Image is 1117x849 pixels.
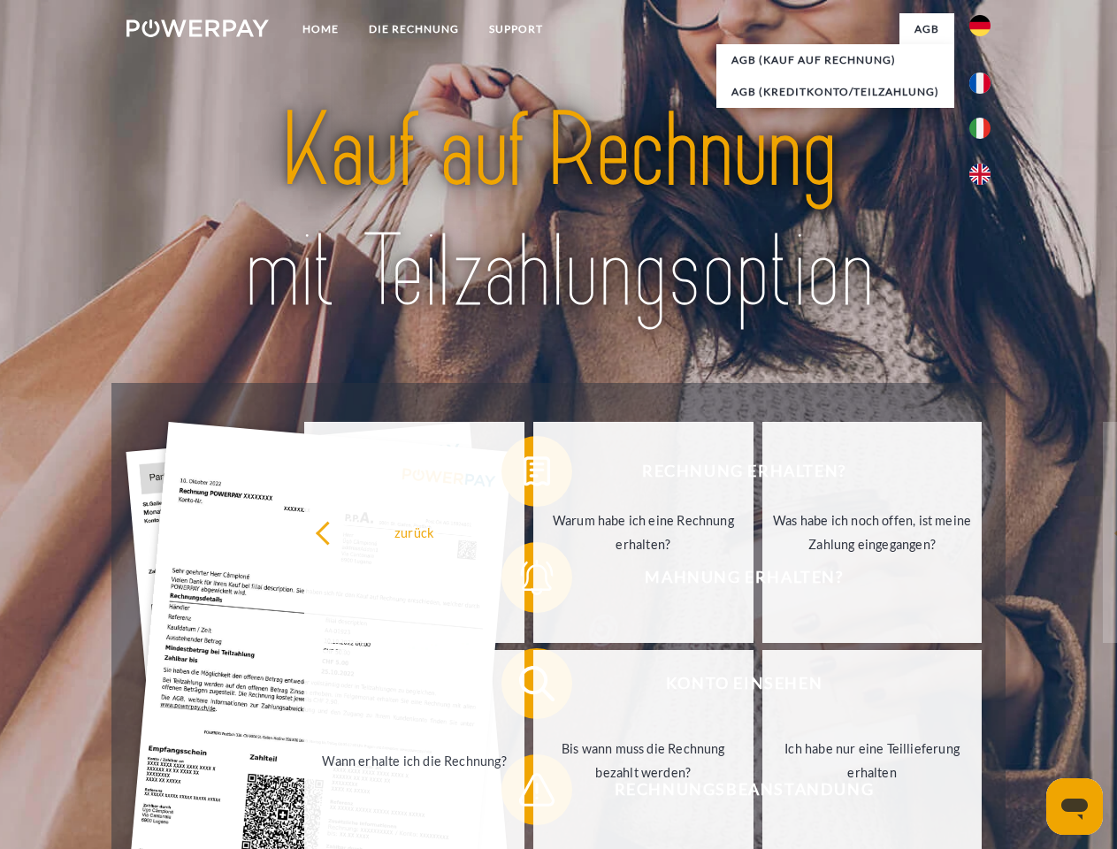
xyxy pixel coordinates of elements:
img: fr [969,73,991,94]
div: Was habe ich noch offen, ist meine Zahlung eingegangen? [773,509,972,556]
a: AGB (Kreditkonto/Teilzahlung) [716,76,954,108]
a: DIE RECHNUNG [354,13,474,45]
div: Wann erhalte ich die Rechnung? [315,748,514,772]
img: it [969,118,991,139]
div: Bis wann muss die Rechnung bezahlt werden? [544,737,743,784]
img: en [969,164,991,185]
a: agb [899,13,954,45]
img: de [969,15,991,36]
div: Ich habe nur eine Teillieferung erhalten [773,737,972,784]
div: zurück [315,520,514,544]
img: title-powerpay_de.svg [169,85,948,339]
a: Was habe ich noch offen, ist meine Zahlung eingegangen? [762,422,983,643]
a: SUPPORT [474,13,558,45]
div: Warum habe ich eine Rechnung erhalten? [544,509,743,556]
img: logo-powerpay-white.svg [126,19,269,37]
iframe: Schaltfläche zum Öffnen des Messaging-Fensters [1046,778,1103,835]
a: AGB (Kauf auf Rechnung) [716,44,954,76]
a: Home [287,13,354,45]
